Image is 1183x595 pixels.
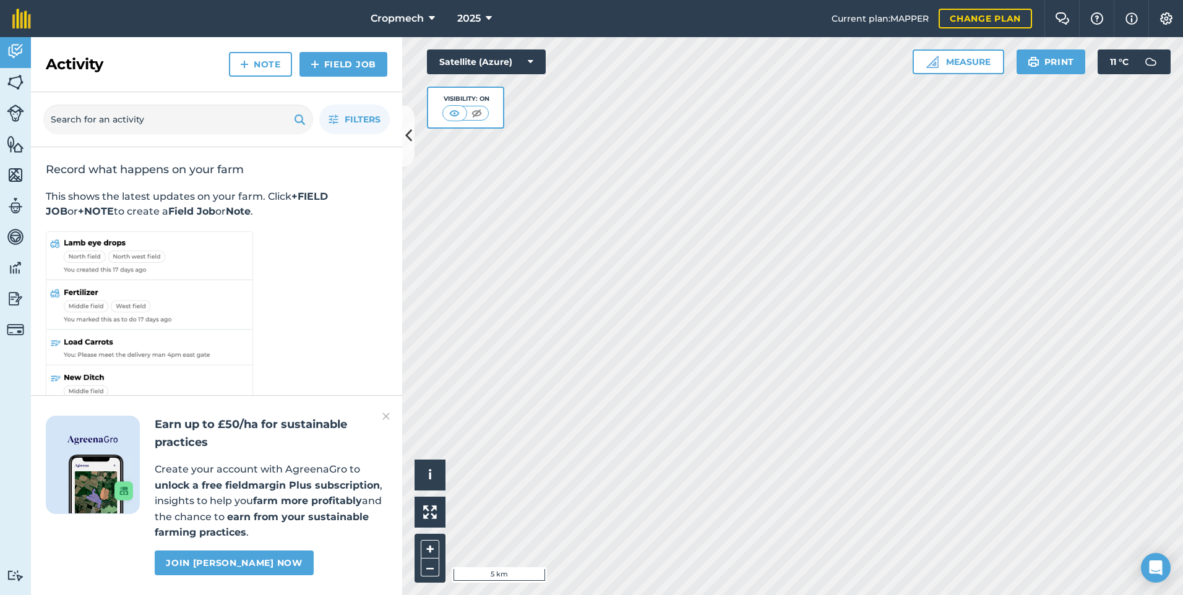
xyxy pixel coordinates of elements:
button: Measure [913,49,1004,74]
img: svg+xml;base64,PHN2ZyB4bWxucz0iaHR0cDovL3d3dy53My5vcmcvMjAwMC9zdmciIHdpZHRoPSI1NiIgaGVpZ2h0PSI2MC... [7,73,24,92]
img: svg+xml;base64,PHN2ZyB4bWxucz0iaHR0cDovL3d3dy53My5vcmcvMjAwMC9zdmciIHdpZHRoPSI1MCIgaGVpZ2h0PSI0MC... [469,107,484,119]
button: – [421,559,439,576]
a: Change plan [939,9,1032,28]
img: Screenshot of the Gro app [69,455,133,513]
strong: earn from your sustainable farming practices [155,511,369,539]
img: svg+xml;base64,PHN2ZyB4bWxucz0iaHR0cDovL3d3dy53My5vcmcvMjAwMC9zdmciIHdpZHRoPSI1MCIgaGVpZ2h0PSI0MC... [447,107,462,119]
img: svg+xml;base64,PD94bWwgdmVyc2lvbj0iMS4wIiBlbmNvZGluZz0idXRmLTgiPz4KPCEtLSBHZW5lcmF0b3I6IEFkb2JlIE... [7,259,24,277]
span: 2025 [457,11,481,26]
strong: Note [226,205,251,217]
button: Filters [319,105,390,134]
button: 11 °C [1098,49,1171,74]
img: svg+xml;base64,PHN2ZyB4bWxucz0iaHR0cDovL3d3dy53My5vcmcvMjAwMC9zdmciIHdpZHRoPSIxNCIgaGVpZ2h0PSIyNC... [240,57,249,72]
h2: Earn up to £50/ha for sustainable practices [155,416,387,452]
div: Open Intercom Messenger [1141,553,1171,583]
button: i [415,460,445,490]
img: svg+xml;base64,PHN2ZyB4bWxucz0iaHR0cDovL3d3dy53My5vcmcvMjAwMC9zdmciIHdpZHRoPSIxOSIgaGVpZ2h0PSIyNC... [294,112,306,127]
div: Visibility: On [442,94,489,104]
img: svg+xml;base64,PHN2ZyB4bWxucz0iaHR0cDovL3d3dy53My5vcmcvMjAwMC9zdmciIHdpZHRoPSI1NiIgaGVpZ2h0PSI2MC... [7,166,24,184]
img: svg+xml;base64,PD94bWwgdmVyc2lvbj0iMS4wIiBlbmNvZGluZz0idXRmLTgiPz4KPCEtLSBHZW5lcmF0b3I6IEFkb2JlIE... [7,570,24,581]
h2: Activity [46,54,103,74]
p: Create your account with AgreenaGro to , insights to help you and the chance to . [155,461,387,541]
img: svg+xml;base64,PD94bWwgdmVyc2lvbj0iMS4wIiBlbmNvZGluZz0idXRmLTgiPz4KPCEtLSBHZW5lcmF0b3I6IEFkb2JlIE... [7,228,24,246]
strong: farm more profitably [253,495,362,507]
img: Four arrows, one pointing top left, one top right, one bottom right and the last bottom left [423,505,437,519]
img: svg+xml;base64,PHN2ZyB4bWxucz0iaHR0cDovL3d3dy53My5vcmcvMjAwMC9zdmciIHdpZHRoPSIyMiIgaGVpZ2h0PSIzMC... [382,409,390,424]
img: svg+xml;base64,PHN2ZyB4bWxucz0iaHR0cDovL3d3dy53My5vcmcvMjAwMC9zdmciIHdpZHRoPSI1NiIgaGVpZ2h0PSI2MC... [7,135,24,153]
input: Search for an activity [43,105,313,134]
img: svg+xml;base64,PHN2ZyB4bWxucz0iaHR0cDovL3d3dy53My5vcmcvMjAwMC9zdmciIHdpZHRoPSIxNCIgaGVpZ2h0PSIyNC... [311,57,319,72]
img: svg+xml;base64,PD94bWwgdmVyc2lvbj0iMS4wIiBlbmNvZGluZz0idXRmLTgiPz4KPCEtLSBHZW5lcmF0b3I6IEFkb2JlIE... [7,42,24,61]
img: svg+xml;base64,PD94bWwgdmVyc2lvbj0iMS4wIiBlbmNvZGluZz0idXRmLTgiPz4KPCEtLSBHZW5lcmF0b3I6IEFkb2JlIE... [7,197,24,215]
strong: unlock a free fieldmargin Plus subscription [155,479,380,491]
strong: +NOTE [78,205,114,217]
a: Note [229,52,292,77]
img: svg+xml;base64,PD94bWwgdmVyc2lvbj0iMS4wIiBlbmNvZGluZz0idXRmLTgiPz4KPCEtLSBHZW5lcmF0b3I6IEFkb2JlIE... [7,321,24,338]
img: svg+xml;base64,PD94bWwgdmVyc2lvbj0iMS4wIiBlbmNvZGluZz0idXRmLTgiPz4KPCEtLSBHZW5lcmF0b3I6IEFkb2JlIE... [1138,49,1163,74]
a: Field Job [299,52,387,77]
strong: Field Job [168,205,215,217]
button: Satellite (Azure) [427,49,546,74]
img: fieldmargin Logo [12,9,31,28]
a: Join [PERSON_NAME] now [155,550,313,575]
button: + [421,540,439,559]
button: Print [1017,49,1086,74]
img: A question mark icon [1090,12,1104,25]
img: svg+xml;base64,PHN2ZyB4bWxucz0iaHR0cDovL3d3dy53My5vcmcvMjAwMC9zdmciIHdpZHRoPSIxNyIgaGVpZ2h0PSIxNy... [1125,11,1138,26]
span: Cropmech [371,11,424,26]
span: Filters [345,113,381,126]
img: svg+xml;base64,PHN2ZyB4bWxucz0iaHR0cDovL3d3dy53My5vcmcvMjAwMC9zdmciIHdpZHRoPSIxOSIgaGVpZ2h0PSIyNC... [1028,54,1039,69]
span: 11 ° C [1110,49,1129,74]
img: Ruler icon [926,56,939,68]
h2: Record what happens on your farm [46,162,387,177]
p: This shows the latest updates on your farm. Click or to create a or . [46,189,387,219]
span: Current plan : MAPPER [832,12,929,25]
span: i [428,467,432,482]
img: Two speech bubbles overlapping with the left bubble in the forefront [1055,12,1070,25]
img: svg+xml;base64,PD94bWwgdmVyc2lvbj0iMS4wIiBlbmNvZGluZz0idXRmLTgiPz4KPCEtLSBHZW5lcmF0b3I6IEFkb2JlIE... [7,105,24,122]
img: svg+xml;base64,PD94bWwgdmVyc2lvbj0iMS4wIiBlbmNvZGluZz0idXRmLTgiPz4KPCEtLSBHZW5lcmF0b3I6IEFkb2JlIE... [7,289,24,308]
img: A cog icon [1159,12,1174,25]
